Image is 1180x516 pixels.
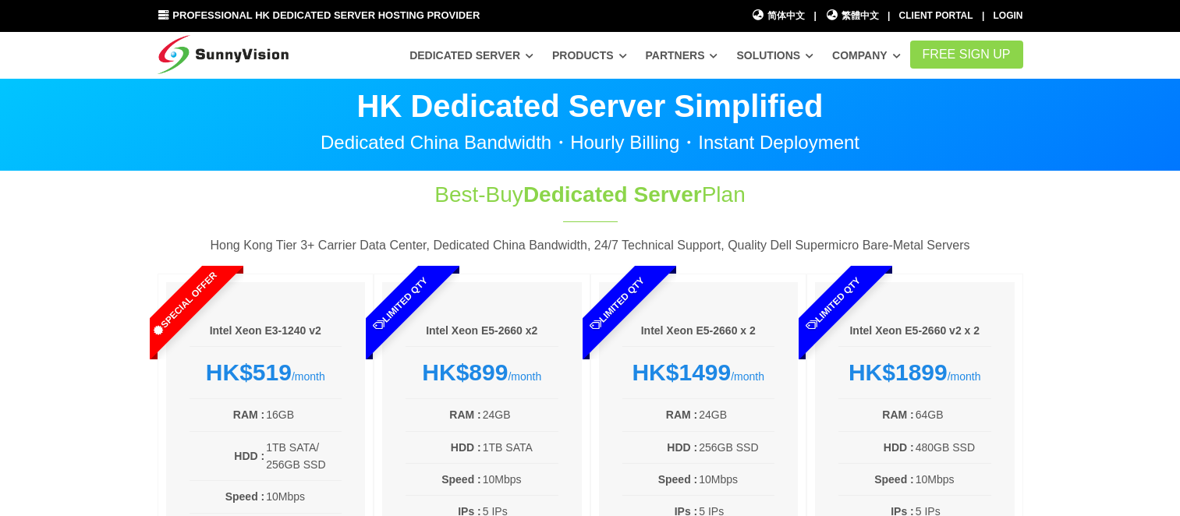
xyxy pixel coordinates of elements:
li: | [813,9,816,23]
li: | [982,9,984,23]
td: 10Mbps [482,470,558,489]
td: 480GB SSD [915,438,991,457]
td: 1TB SATA [482,438,558,457]
b: RAM : [233,408,264,421]
a: Company [832,41,901,69]
td: 24GB [698,405,774,424]
a: Client Portal [899,10,973,21]
h6: Intel Xeon E5-2660 x 2 [622,323,775,339]
div: /month [406,359,558,387]
b: Speed : [441,473,481,486]
span: Professional HK Dedicated Server Hosting Provider [172,9,480,21]
b: HDD : [451,441,481,454]
td: 16GB [265,405,342,424]
h6: Intel Xeon E5-2660 v2 x 2 [838,323,991,339]
a: 繁體中文 [825,9,879,23]
strong: HK$899 [422,359,508,385]
td: 24GB [482,405,558,424]
a: Dedicated Server [409,41,533,69]
b: RAM : [882,408,913,421]
span: Limited Qty [768,239,899,369]
a: FREE Sign Up [910,41,1023,69]
b: RAM : [449,408,480,421]
div: /month [838,359,991,387]
li: | [888,9,890,23]
b: HDD : [884,441,914,454]
b: RAM : [666,408,697,421]
a: 简体中文 [752,9,806,23]
p: HK Dedicated Server Simplified [158,90,1023,122]
strong: HK$1499 [632,359,731,385]
td: 10Mbps [698,470,774,489]
b: Speed : [658,473,698,486]
b: Speed : [874,473,914,486]
div: /month [190,359,342,387]
span: Limited Qty [551,239,682,369]
b: HDD : [667,441,697,454]
strong: HK$519 [206,359,292,385]
h6: Intel Xeon E5-2660 x2 [406,323,558,339]
td: 64GB [915,405,991,424]
a: Products [552,41,627,69]
a: Login [994,10,1023,21]
span: Special Offer [119,239,250,369]
strong: HK$1899 [849,359,948,385]
div: /month [622,359,775,387]
h1: Best-Buy Plan [331,179,850,210]
td: 10Mbps [915,470,991,489]
span: Dedicated Server [523,182,702,207]
td: 1TB SATA/ 256GB SSD [265,438,342,475]
b: Speed : [225,490,265,503]
p: Dedicated China Bandwidth・Hourly Billing・Instant Deployment [158,133,1023,152]
p: Hong Kong Tier 3+ Carrier Data Center, Dedicated China Bandwidth, 24/7 Technical Support, Quality... [158,235,1023,256]
span: Limited Qty [335,239,466,369]
a: Solutions [736,41,813,69]
td: 10Mbps [265,487,342,506]
td: 256GB SSD [698,438,774,457]
a: Partners [646,41,718,69]
h6: Intel Xeon E3-1240 v2 [190,323,342,339]
b: HDD : [234,450,264,462]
